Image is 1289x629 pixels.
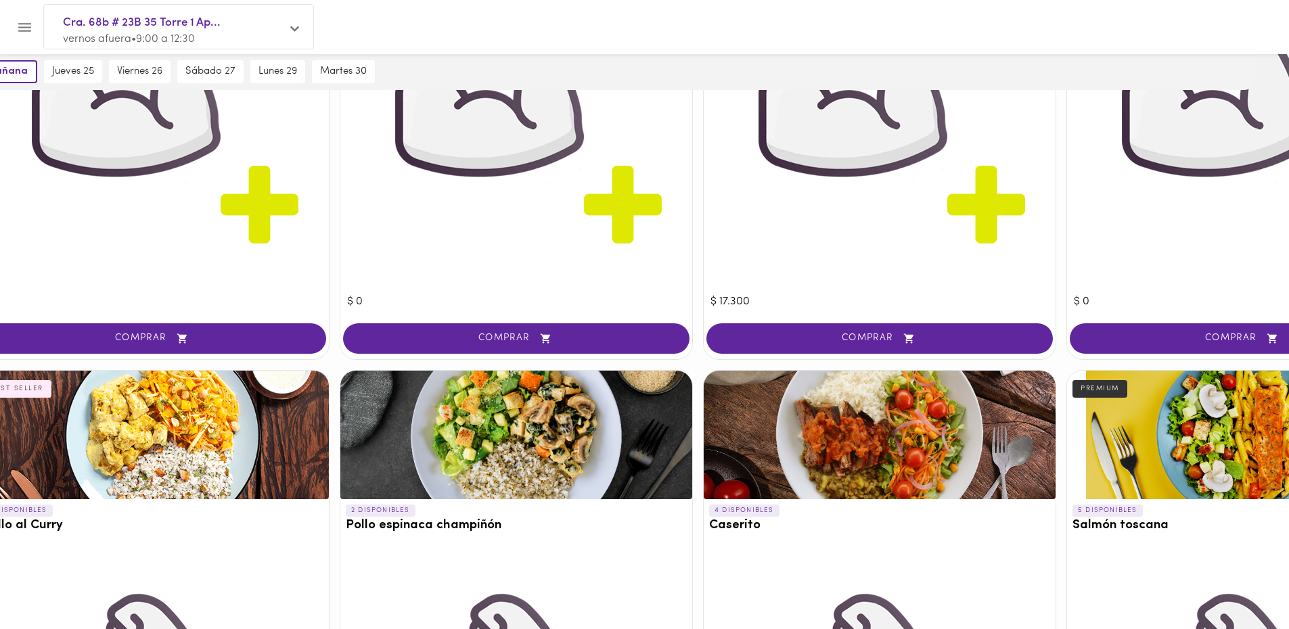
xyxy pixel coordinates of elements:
button: martes 30 [312,60,375,83]
div: Pollo espinaca champiñón [340,371,692,499]
span: vernos afuera • 9:00 a 12:30 [63,34,195,45]
div: Caserito [704,371,1056,499]
span: Cra. 68b # 23B 35 Torre 1 Ap... [63,14,281,32]
h3: Caserito [709,519,1050,533]
button: COMPRAR [706,323,1053,354]
span: sábado 27 [185,66,235,78]
button: COMPRAR [343,323,689,354]
p: 5 DISPONIBLES [1072,505,1143,517]
button: viernes 26 [109,60,171,83]
button: lunes 29 [250,60,305,83]
button: sábado 27 [177,60,244,83]
span: viernes 26 [117,66,162,78]
p: 2 DISPONIBLES [346,505,415,517]
span: COMPRAR [360,333,673,344]
span: martes 30 [320,66,367,78]
p: 4 DISPONIBLES [709,505,779,517]
iframe: Messagebird Livechat Widget [1211,551,1275,615]
button: jueves 25 [44,60,102,83]
span: COMPRAR [723,333,1036,344]
span: jueves 25 [52,66,94,78]
div: PREMIUM [1072,380,1127,398]
button: Menu [8,11,41,44]
span: lunes 29 [258,66,297,78]
h3: Pollo espinaca champiñón [346,519,687,533]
